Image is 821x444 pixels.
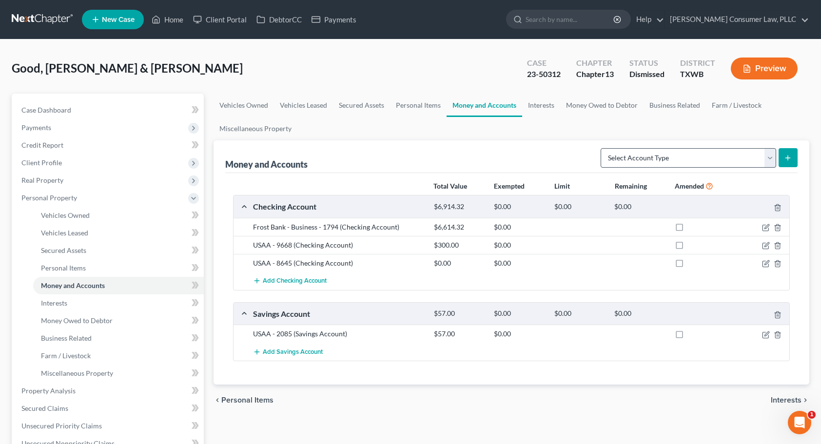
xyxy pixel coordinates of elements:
[253,343,323,361] button: Add Savings Account
[14,136,204,154] a: Credit Report
[214,396,274,404] button: chevron_left Personal Items
[274,94,333,117] a: Vehicles Leased
[147,11,188,28] a: Home
[14,382,204,400] a: Property Analysis
[263,277,327,285] span: Add Checking Account
[21,404,68,412] span: Secured Claims
[615,182,647,190] strong: Remaining
[333,94,390,117] a: Secured Assets
[706,94,767,117] a: Farm / Livestock
[263,348,323,356] span: Add Savings Account
[526,10,615,28] input: Search by name...
[41,369,113,377] span: Miscellaneous Property
[433,182,467,190] strong: Total Value
[429,309,489,318] div: $57.00
[221,396,274,404] span: Personal Items
[771,396,809,404] button: Interests chevron_right
[549,309,610,318] div: $0.00
[680,58,715,69] div: District
[489,222,549,232] div: $0.00
[390,94,447,117] a: Personal Items
[771,396,801,404] span: Interests
[33,277,204,294] a: Money and Accounts
[248,329,429,339] div: USAA - 2085 (Savings Account)
[808,411,816,419] span: 1
[489,258,549,268] div: $0.00
[33,242,204,259] a: Secured Assets
[248,240,429,250] div: USAA - 9668 (Checking Account)
[429,258,489,268] div: $0.00
[102,16,135,23] span: New Case
[41,264,86,272] span: Personal Items
[644,94,706,117] a: Business Related
[33,207,204,224] a: Vehicles Owned
[549,202,610,212] div: $0.00
[21,193,77,202] span: Personal Property
[33,224,204,242] a: Vehicles Leased
[554,182,570,190] strong: Limit
[14,400,204,417] a: Secured Claims
[21,141,63,149] span: Credit Report
[629,58,665,69] div: Status
[225,158,308,170] div: Money and Accounts
[801,396,809,404] i: chevron_right
[494,182,525,190] strong: Exempted
[33,347,204,365] a: Farm / Livestock
[522,94,560,117] a: Interests
[21,386,76,395] span: Property Analysis
[252,11,307,28] a: DebtorCC
[248,201,429,212] div: Checking Account
[248,309,429,319] div: Savings Account
[576,58,614,69] div: Chapter
[12,61,243,75] span: Good, [PERSON_NAME] & [PERSON_NAME]
[489,202,549,212] div: $0.00
[33,312,204,329] a: Money Owed to Debtor
[33,294,204,312] a: Interests
[609,202,670,212] div: $0.00
[629,69,665,80] div: Dismissed
[489,309,549,318] div: $0.00
[429,222,489,232] div: $6,614.32
[248,222,429,232] div: Frost Bank - Business - 1794 (Checking Account)
[248,258,429,268] div: USAA - 8645 (Checking Account)
[576,69,614,80] div: Chapter
[680,69,715,80] div: TXWB
[41,211,90,219] span: Vehicles Owned
[41,229,88,237] span: Vehicles Leased
[560,94,644,117] a: Money Owed to Debtor
[429,329,489,339] div: $57.00
[429,240,489,250] div: $300.00
[675,182,704,190] strong: Amended
[21,158,62,167] span: Client Profile
[489,240,549,250] div: $0.00
[447,94,522,117] a: Money and Accounts
[214,396,221,404] i: chevron_left
[253,272,327,290] button: Add Checking Account
[41,316,113,325] span: Money Owed to Debtor
[489,329,549,339] div: $0.00
[33,365,204,382] a: Miscellaneous Property
[527,58,561,69] div: Case
[307,11,361,28] a: Payments
[188,11,252,28] a: Client Portal
[41,246,86,254] span: Secured Assets
[609,309,670,318] div: $0.00
[41,281,105,290] span: Money and Accounts
[214,117,297,140] a: Miscellaneous Property
[527,69,561,80] div: 23-50312
[33,329,204,347] a: Business Related
[788,411,811,434] iframe: Intercom live chat
[21,123,51,132] span: Payments
[41,334,92,342] span: Business Related
[21,176,63,184] span: Real Property
[21,106,71,114] span: Case Dashboard
[14,101,204,119] a: Case Dashboard
[41,351,91,360] span: Farm / Livestock
[41,299,67,307] span: Interests
[14,417,204,435] a: Unsecured Priority Claims
[21,422,102,430] span: Unsecured Priority Claims
[665,11,809,28] a: [PERSON_NAME] Consumer Law, PLLC
[33,259,204,277] a: Personal Items
[429,202,489,212] div: $6,914.32
[631,11,664,28] a: Help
